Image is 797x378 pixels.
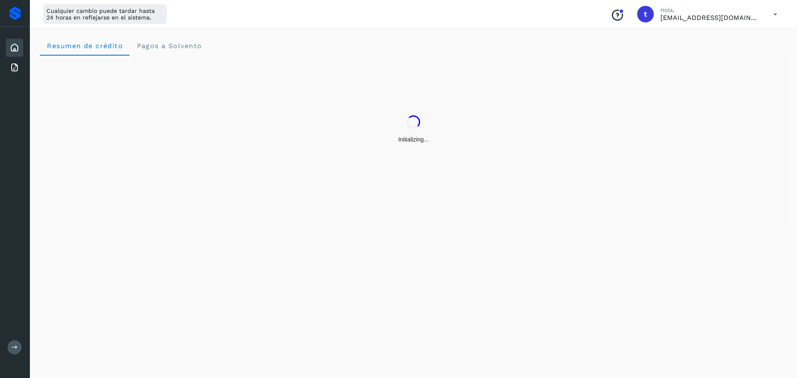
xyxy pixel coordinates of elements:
span: Resumen de crédito [46,42,123,50]
p: Hola, [660,7,760,14]
p: transportesatepoxco@gmail.com [660,14,760,22]
span: Pagos a Solvento [136,42,202,50]
div: Facturas [6,59,23,77]
div: Cualquier cambio puede tardar hasta 24 horas en reflejarse en el sistema. [43,4,167,24]
div: Inicio [6,39,23,57]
